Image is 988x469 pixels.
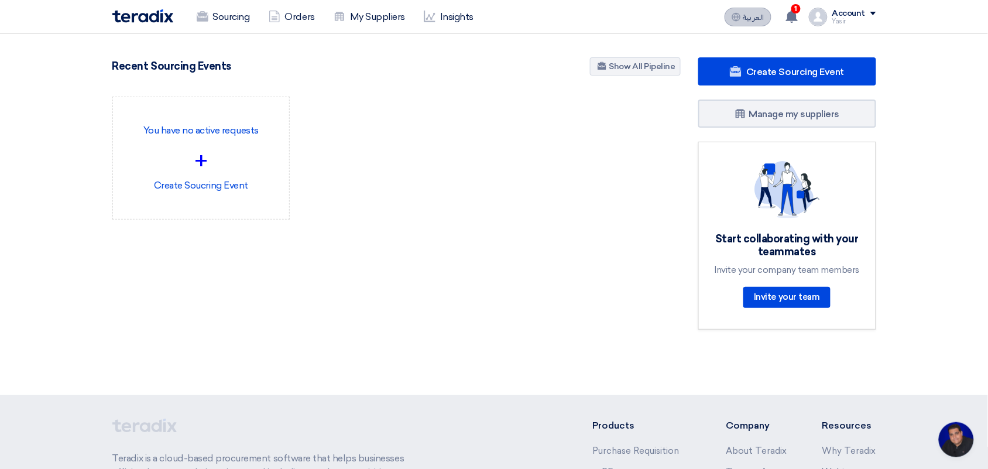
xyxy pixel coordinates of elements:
span: العربية [743,13,764,22]
h4: Recent Sourcing Events [112,60,231,73]
img: invite_your_team.svg [754,161,820,218]
div: Invite your company team members [713,265,862,275]
a: About Teradix [726,446,787,456]
a: Invite your team [743,287,830,308]
li: Resources [822,419,876,433]
a: Orders [259,4,324,30]
a: Insights [414,4,483,30]
p: You have no active requests [122,124,280,138]
div: Start collaborating with your teammates [713,232,862,259]
a: Manage my suppliers [698,100,876,128]
a: Sourcing [187,4,259,30]
div: Open chat [939,422,974,457]
a: My Suppliers [324,4,414,30]
img: Teradix logo [112,9,173,23]
div: + [122,143,280,179]
a: Show All Pipeline [590,57,681,76]
div: Create Soucring Event [122,107,280,210]
span: Create Sourcing Event [746,66,844,77]
div: Account [832,9,866,19]
div: Yasir [832,18,876,25]
li: Company [726,419,787,433]
a: Why Teradix [822,446,876,456]
img: profile_test.png [809,8,828,26]
li: Products [592,419,691,433]
span: 1 [791,4,801,13]
button: العربية [725,8,771,26]
a: Purchase Requisition [592,446,679,456]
